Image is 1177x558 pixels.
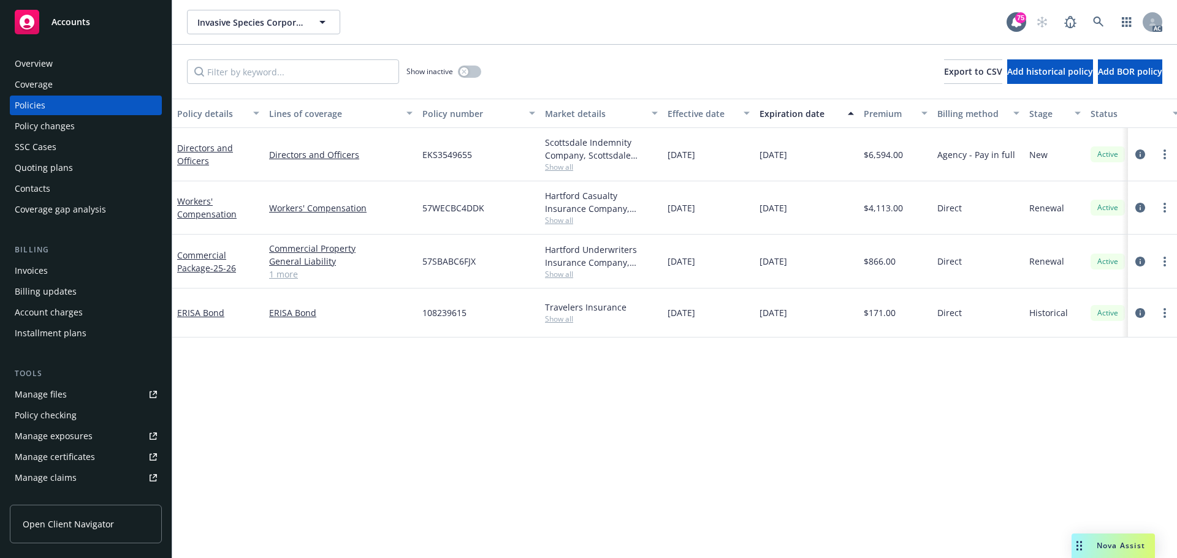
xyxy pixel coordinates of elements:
[1133,254,1148,269] a: circleInformation
[937,306,962,319] span: Direct
[1029,202,1064,214] span: Renewal
[1024,99,1086,128] button: Stage
[1133,200,1148,215] a: circleInformation
[668,306,695,319] span: [DATE]
[10,200,162,219] a: Coverage gap analysis
[15,405,77,425] div: Policy checking
[545,136,658,162] div: Scottsdale Indemnity Company, Scottsdale Insurance Company (Nationwide), CRC Group
[10,368,162,380] div: Tools
[1058,10,1083,34] a: Report a Bug
[15,468,77,488] div: Manage claims
[23,518,114,530] span: Open Client Navigator
[1072,533,1087,558] div: Drag to move
[1095,307,1120,319] span: Active
[760,255,787,268] span: [DATE]
[15,96,45,115] div: Policies
[177,307,224,319] a: ERISA Bond
[1133,306,1148,320] a: circleInformation
[10,75,162,94] a: Coverage
[422,202,484,214] span: 57WECBC4DDK
[15,303,83,322] div: Account charges
[15,447,95,467] div: Manage certificates
[1097,540,1145,551] span: Nova Assist
[545,243,658,269] div: Hartford Underwriters Insurance Company, Hartford Insurance Group
[755,99,859,128] button: Expiration date
[864,255,896,268] span: $866.00
[177,195,237,220] a: Workers' Compensation
[1098,66,1162,77] span: Add BOR policy
[545,189,658,215] div: Hartford Casualty Insurance Company, Hartford Insurance Group
[10,137,162,157] a: SSC Cases
[177,142,233,167] a: Directors and Officers
[937,255,962,268] span: Direct
[15,75,53,94] div: Coverage
[760,107,840,120] div: Expiration date
[1157,147,1172,162] a: more
[187,10,340,34] button: Invasive Species Corporation
[1095,149,1120,160] span: Active
[172,99,264,128] button: Policy details
[10,405,162,425] a: Policy checking
[668,202,695,214] span: [DATE]
[15,116,75,136] div: Policy changes
[15,489,72,508] div: Manage BORs
[937,148,1015,161] span: Agency - Pay in full
[187,59,399,84] input: Filter by keyword...
[10,282,162,301] a: Billing updates
[10,244,162,256] div: Billing
[51,17,90,27] span: Accounts
[10,158,162,178] a: Quoting plans
[1086,10,1111,34] a: Search
[1007,66,1093,77] span: Add historical policy
[545,314,658,324] span: Show all
[545,301,658,314] div: Travelers Insurance
[177,107,246,120] div: Policy details
[1157,254,1172,269] a: more
[760,306,787,319] span: [DATE]
[15,158,73,178] div: Quoting plans
[1007,59,1093,84] button: Add historical policy
[15,137,56,157] div: SSC Cases
[668,255,695,268] span: [DATE]
[937,202,962,214] span: Direct
[864,148,903,161] span: $6,594.00
[545,215,658,225] span: Show all
[663,99,755,128] button: Effective date
[10,447,162,467] a: Manage certificates
[1095,256,1120,267] span: Active
[864,202,903,214] span: $4,113.00
[1133,147,1148,162] a: circleInformation
[15,179,50,198] div: Contacts
[1029,148,1048,161] span: New
[10,323,162,343] a: Installment plans
[422,148,472,161] span: EKS3549655
[545,162,658,172] span: Show all
[10,116,162,136] a: Policy changes
[10,385,162,404] a: Manage files
[15,385,67,404] div: Manage files
[422,255,476,268] span: 57SBABC6FJX
[10,54,162,74] a: Overview
[10,303,162,322] a: Account charges
[10,261,162,281] a: Invoices
[1029,306,1068,319] span: Historical
[1095,202,1120,213] span: Active
[944,66,1002,77] span: Export to CSV
[1114,10,1139,34] a: Switch app
[10,426,162,446] a: Manage exposures
[10,468,162,488] a: Manage claims
[10,96,162,115] a: Policies
[1015,12,1026,23] div: 75
[15,200,106,219] div: Coverage gap analysis
[269,148,413,161] a: Directors and Officers
[1030,10,1054,34] a: Start snowing
[545,269,658,279] span: Show all
[15,426,93,446] div: Manage exposures
[1072,533,1155,558] button: Nova Assist
[269,268,413,281] a: 1 more
[10,489,162,508] a: Manage BORs
[269,306,413,319] a: ERISA Bond
[269,107,399,120] div: Lines of coverage
[177,249,236,274] a: Commercial Package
